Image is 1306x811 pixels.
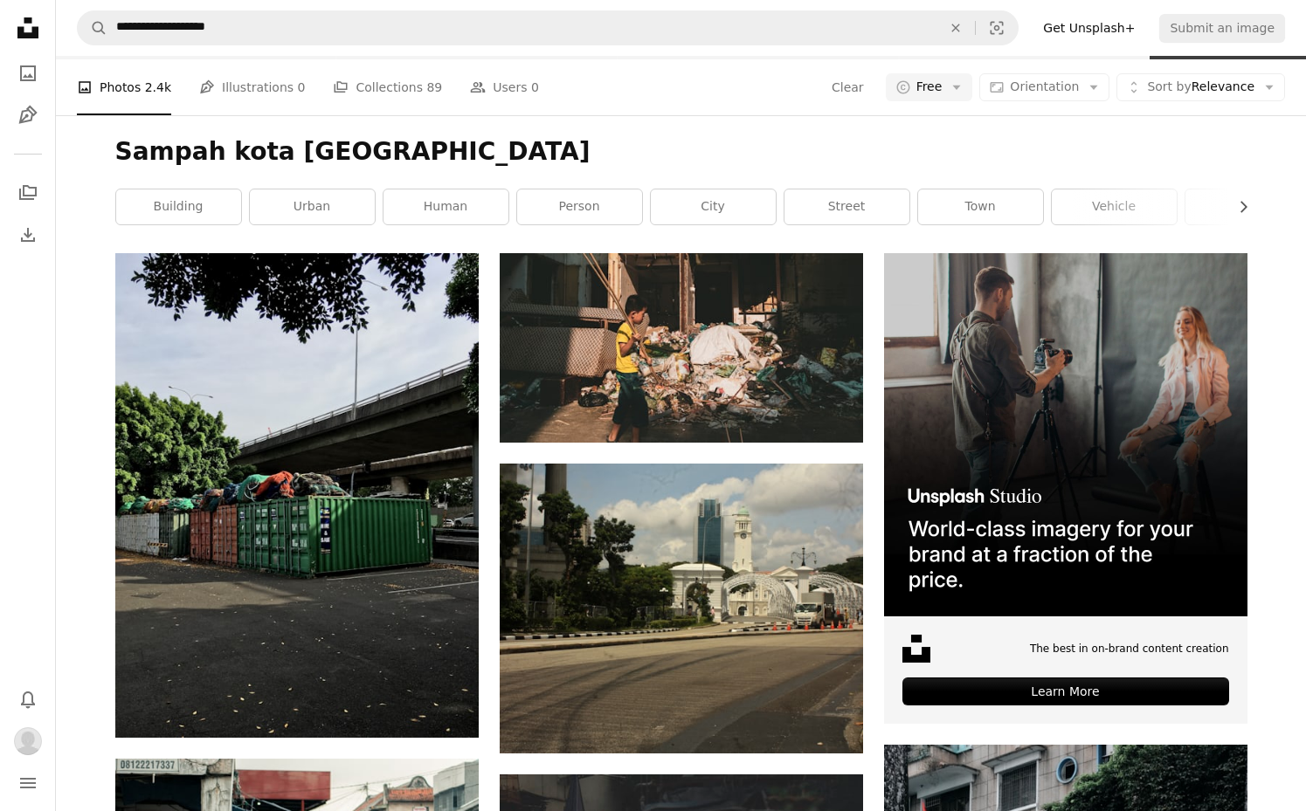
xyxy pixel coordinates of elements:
a: green trash bins on sidewalk during daytime [115,487,479,503]
a: Users 0 [470,59,539,115]
button: Orientation [979,73,1109,101]
span: Relevance [1147,79,1254,96]
a: town [918,189,1043,224]
a: Photos [10,56,45,91]
button: Sort byRelevance [1116,73,1285,101]
img: Avatar of user azis doel [14,727,42,755]
span: Orientation [1010,79,1079,93]
button: Clear [936,11,975,45]
a: Download History [10,217,45,252]
img: A city street with a clock tower in the background [500,464,863,754]
a: city [651,189,776,224]
a: Get Unsplash+ [1033,14,1145,42]
a: human [384,189,508,224]
span: Free [916,79,943,96]
button: Profile [10,724,45,759]
button: Clear [831,73,865,101]
span: Sort by [1147,79,1191,93]
button: Menu [10,766,45,801]
button: scroll list to the right [1227,189,1247,224]
a: street [784,189,909,224]
a: urban [250,189,375,224]
a: vehicle [1052,189,1177,224]
button: Free [886,73,973,101]
h1: Sampah kota [GEOGRAPHIC_DATA] [115,136,1247,168]
a: Illustrations 0 [199,59,305,115]
a: Collections [10,175,45,210]
a: Illustrations [10,98,45,133]
a: A city street with a clock tower in the background [500,601,863,616]
a: man in yellow t-shirt and black shorts standing near garbage [500,340,863,355]
button: Visual search [976,11,1018,45]
img: green trash bins on sidewalk during daytime [115,253,479,738]
a: person [517,189,642,224]
img: file-1631678316303-ed18b8b5cb9cimage [902,635,930,663]
img: man in yellow t-shirt and black shorts standing near garbage [500,253,863,442]
img: file-1715651741414-859baba4300dimage [884,253,1247,616]
button: Search Unsplash [78,11,107,45]
span: 89 [426,78,442,97]
form: Find visuals sitewide [77,10,1019,45]
button: Submit an image [1159,14,1285,42]
div: Learn More [902,677,1229,705]
a: building [116,189,241,224]
button: Notifications [10,682,45,717]
a: The best in on-brand content creationLearn More [884,253,1247,724]
a: Collections 89 [333,59,442,115]
span: 0 [531,78,539,97]
span: The best in on-brand content creation [1030,642,1229,656]
a: Home — Unsplash [10,10,45,49]
span: 0 [298,78,306,97]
